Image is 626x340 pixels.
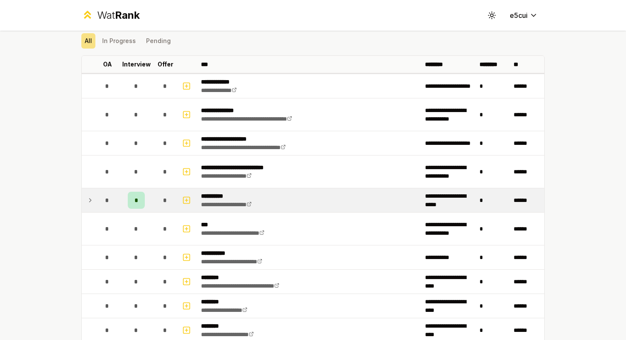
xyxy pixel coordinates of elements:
button: Pending [143,33,174,49]
p: Interview [122,60,151,69]
div: Wat [97,9,140,22]
p: Offer [158,60,173,69]
span: e5cui [510,10,528,20]
button: e5cui [503,8,545,23]
a: WatRank [81,9,140,22]
button: In Progress [99,33,139,49]
button: All [81,33,95,49]
span: Rank [115,9,140,21]
p: OA [103,60,112,69]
